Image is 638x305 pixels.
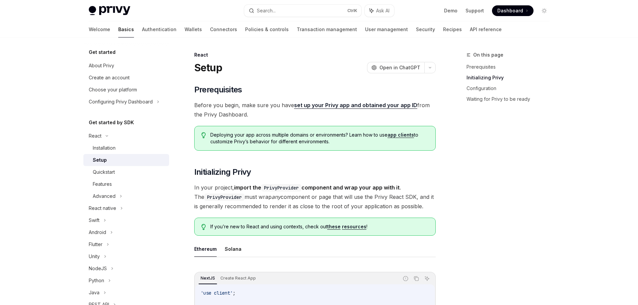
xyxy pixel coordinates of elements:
[210,223,428,230] span: If you’re new to React and using contexts, check out !
[89,48,116,56] h5: Get started
[93,156,107,164] div: Setup
[83,84,169,96] a: Choose your platform
[194,84,242,95] span: Prerequisites
[83,178,169,190] a: Features
[467,83,555,94] a: Configuration
[204,194,244,201] code: PrivyProvider
[83,142,169,154] a: Installation
[142,21,176,37] a: Authentication
[365,5,394,17] button: Ask AI
[245,21,289,37] a: Policies & controls
[327,224,341,230] a: these
[412,274,421,283] button: Copy the contents from the code block
[244,5,361,17] button: Search...CtrlK
[416,21,435,37] a: Security
[194,100,436,119] span: Before you begin, make sure you have from the Privy Dashboard.
[93,192,116,200] div: Advanced
[492,5,534,16] a: Dashboard
[89,86,137,94] div: Choose your platform
[194,183,436,211] span: In your project, . The must wrap component or page that will use the Privy React SDK, and it is g...
[89,240,102,248] div: Flutter
[83,154,169,166] a: Setup
[93,180,112,188] div: Features
[201,290,233,296] span: 'use client'
[89,74,130,82] div: Create an account
[297,21,357,37] a: Transaction management
[89,289,99,297] div: Java
[376,7,389,14] span: Ask AI
[423,274,431,283] button: Ask AI
[225,241,241,257] button: Solana
[201,224,206,230] svg: Tip
[89,277,104,285] div: Python
[185,21,202,37] a: Wallets
[466,7,484,14] a: Support
[443,21,462,37] a: Recipes
[387,132,414,138] a: app clients
[89,6,130,15] img: light logo
[201,132,206,138] svg: Tip
[194,62,222,74] h1: Setup
[261,184,301,192] code: PrivyProvider
[89,252,100,260] div: Unity
[294,102,417,109] a: set up your Privy app and obtained your app ID
[272,194,281,200] em: any
[467,94,555,104] a: Waiting for Privy to be ready
[444,7,457,14] a: Demo
[233,290,235,296] span: ;
[367,62,424,73] button: Open in ChatGPT
[89,264,107,273] div: NodeJS
[210,132,428,145] span: Deploying your app across multiple domains or environments? Learn how to use to customize Privy’s...
[89,228,106,236] div: Android
[234,184,400,191] strong: import the component and wrap your app with it
[257,7,276,15] div: Search...
[93,168,115,176] div: Quickstart
[218,274,258,282] div: Create React App
[89,98,153,106] div: Configuring Privy Dashboard
[210,21,237,37] a: Connectors
[401,274,410,283] button: Report incorrect code
[473,51,503,59] span: On this page
[89,62,114,70] div: About Privy
[118,21,134,37] a: Basics
[89,21,110,37] a: Welcome
[93,144,116,152] div: Installation
[89,216,99,224] div: Swift
[83,166,169,178] a: Quickstart
[89,132,101,140] div: React
[342,224,366,230] a: resources
[467,62,555,72] a: Prerequisites
[194,241,217,257] button: Ethereum
[194,167,251,177] span: Initializing Privy
[199,274,217,282] div: NextJS
[347,8,357,13] span: Ctrl K
[467,72,555,83] a: Initializing Privy
[365,21,408,37] a: User management
[497,7,523,14] span: Dashboard
[379,64,420,71] span: Open in ChatGPT
[470,21,502,37] a: API reference
[89,204,116,212] div: React native
[83,60,169,72] a: About Privy
[539,5,550,16] button: Toggle dark mode
[83,72,169,84] a: Create an account
[89,119,134,127] h5: Get started by SDK
[194,52,436,58] div: React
